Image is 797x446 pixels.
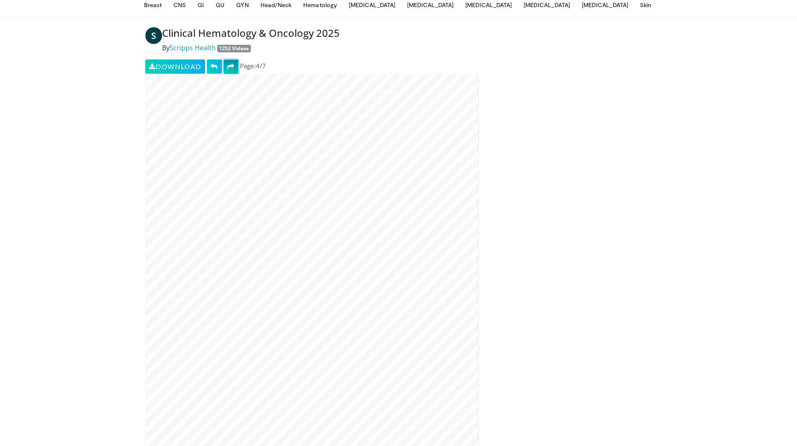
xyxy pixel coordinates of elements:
span: 7 [262,62,266,70]
a: 1252 Videos [217,45,251,52]
a: Scripps Health [170,43,216,52]
span: 4 [256,62,260,70]
span: Page: / [240,62,266,70]
h4: Clinical Hematology & Oncology 2025 [162,27,479,39]
p: By [162,43,479,53]
a: S [145,27,162,44]
a: Download [145,59,205,74]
